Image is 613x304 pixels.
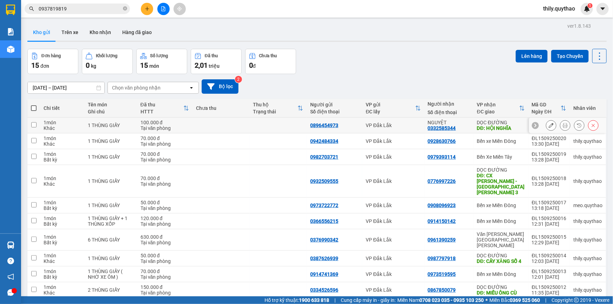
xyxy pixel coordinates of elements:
[157,3,170,15] button: file-add
[141,269,189,274] div: 70.000 đ
[250,99,307,118] th: Toggle SortBy
[44,274,81,280] div: Bất kỳ
[141,151,189,157] div: 70.000 đ
[341,296,396,304] span: Cung cấp máy in - giấy in:
[40,63,49,69] span: đơn
[532,221,566,227] div: 12:31 [DATE]
[249,61,253,70] span: 0
[366,109,415,114] div: ĐC lấy
[137,99,193,118] th: Toggle SortBy
[44,240,81,245] div: Bất kỳ
[532,151,566,157] div: ĐL1509250019
[532,200,566,205] div: ĐL1509250017
[177,6,182,11] span: aim
[27,24,56,41] button: Kho gửi
[477,120,525,125] div: DỌC ĐƯỜNG
[532,102,561,107] div: Mã GD
[6,6,55,23] div: VP Đắk Lắk
[428,110,470,115] div: Số điện thoại
[60,31,109,41] div: 0332585344
[44,290,81,296] div: Khác
[44,125,81,131] div: Khác
[366,271,420,277] div: VP Đắk Lắk
[44,105,81,111] div: Chi tiết
[477,173,525,195] div: DĐ: CX THỚI HOÀ - MỸ PHƯỚC 3
[532,253,566,258] div: ĐL1509250014
[366,218,420,224] div: VP Đắk Lắk
[88,102,133,107] div: Tên món
[545,296,546,304] span: |
[123,6,127,11] span: close-circle
[88,216,133,227] div: 1 THÙNG GIẤY + 1 THÙNG XỐP
[477,203,525,208] div: Bến xe Miền Đông
[235,76,242,83] sup: 2
[112,84,161,91] div: Chọn văn phòng nhận
[41,53,61,58] div: Đơn hàng
[245,49,296,74] button: Chưa thu0đ
[532,258,566,264] div: 12:03 [DATE]
[537,4,581,13] span: thily.quythao
[56,24,84,41] button: Trên xe
[573,105,602,111] div: Nhân viên
[366,138,420,144] div: VP Đắk Lắk
[265,296,329,304] span: Hỗ trợ kỹ thuật:
[573,203,602,208] div: meo.quythao
[259,53,277,58] div: Chưa thu
[88,269,133,280] div: 1 THÙNG GIẤY ( NHỜ XE ÔM )
[532,157,566,163] div: 13:28 [DATE]
[477,253,525,258] div: DỌC ĐƯỜNG
[551,50,589,62] button: Tạo Chuyến
[60,7,77,14] span: Nhận:
[489,296,540,304] span: Miền Bắc
[29,6,34,11] span: search
[477,218,525,224] div: Bến xe Miền Đông
[44,200,81,205] div: 1 món
[428,154,456,160] div: 0979393114
[532,176,566,181] div: ĐL1509250018
[419,297,484,303] strong: 0708 023 035 - 0935 103 250
[44,120,81,125] div: 1 món
[477,271,525,277] div: Bến xe Miền Đông
[573,154,602,160] div: thily.quythao
[195,61,208,70] span: 2,01
[310,102,359,107] div: Người gửi
[141,176,189,181] div: 70.000 đ
[149,63,159,69] span: món
[253,63,256,69] span: đ
[428,271,456,277] div: 0973519595
[141,274,189,280] div: Tại văn phòng
[88,287,133,293] div: 2 THÙNG GIẤY
[209,63,220,69] span: triệu
[88,123,133,128] div: 1 THÙNG GIẤY
[310,287,338,293] div: 0334526596
[189,85,194,91] svg: open
[477,231,525,248] div: Văn [PERSON_NAME][GEOGRAPHIC_DATA][PERSON_NAME]
[141,205,189,211] div: Tại văn phòng
[44,269,81,274] div: 1 món
[191,49,242,74] button: Đã thu2,01 triệu
[44,258,81,264] div: Khác
[584,6,590,12] img: icon-new-feature
[428,138,456,144] div: 0928630766
[310,237,338,243] div: 0376990342
[532,240,566,245] div: 12:29 [DATE]
[7,258,14,264] span: question-circle
[596,3,609,15] button: caret-down
[123,6,127,12] span: close-circle
[141,290,189,296] div: Tại văn phòng
[44,136,81,141] div: 1 món
[532,109,561,114] div: Ngày ĐH
[428,125,456,131] div: 0332585344
[532,269,566,274] div: ĐL1509250013
[84,24,117,41] button: Kho nhận
[60,41,92,66] span: HỘI NGHĨA
[477,284,525,290] div: DỌC ĐƯỜNG
[88,203,133,208] div: 1 THÙNG GIẤY
[574,298,579,303] span: copyright
[428,120,470,125] div: NGUYỆT
[39,5,122,13] input: Tìm tên, số ĐT hoặc mã đơn
[397,296,484,304] span: Miền Nam
[196,105,246,111] div: Chưa thu
[428,218,456,224] div: 0914150142
[546,120,556,131] div: Sửa đơn hàng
